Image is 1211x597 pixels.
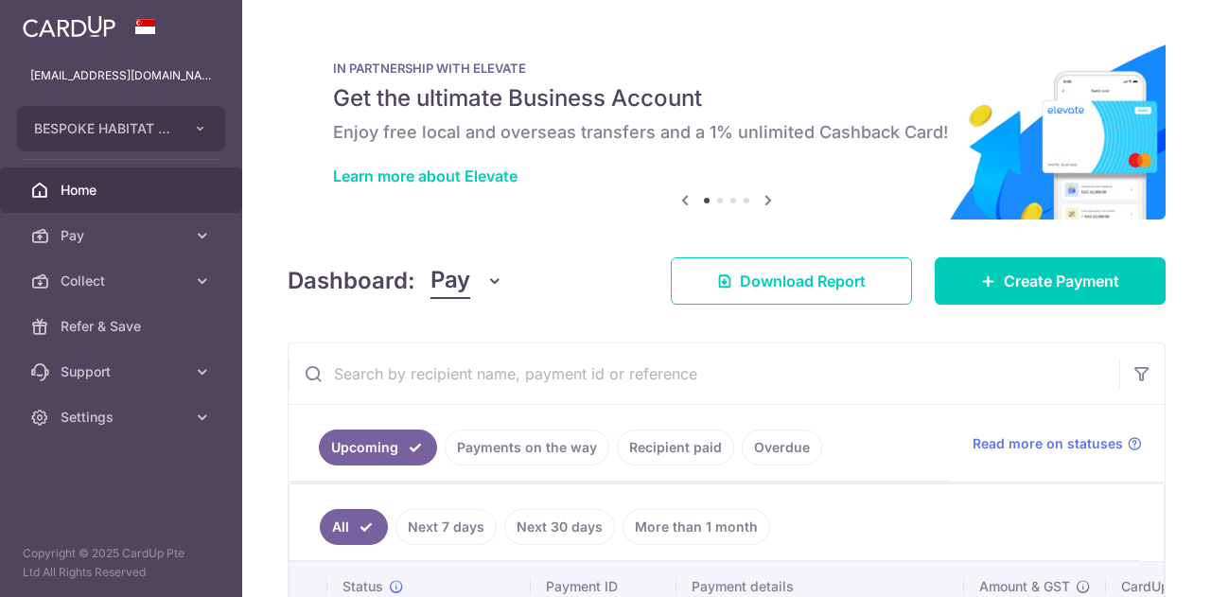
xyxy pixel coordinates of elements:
input: Search by recipient name, payment id or reference [289,343,1119,404]
img: Renovation banner [288,30,1166,219]
button: BESPOKE HABITAT B43KX PTE. LTD. [17,106,225,151]
a: More than 1 month [623,509,770,545]
p: [EMAIL_ADDRESS][DOMAIN_NAME] [30,66,212,85]
span: Read more on statuses [973,434,1123,453]
span: Home [61,181,185,200]
a: Download Report [671,257,912,305]
a: Next 30 days [504,509,615,545]
span: Collect [61,272,185,290]
span: Download Report [740,270,866,292]
a: Overdue [742,430,822,465]
span: Amount & GST [979,577,1070,596]
span: Status [342,577,383,596]
a: Create Payment [935,257,1166,305]
a: All [320,509,388,545]
span: BESPOKE HABITAT B43KX PTE. LTD. [34,119,174,138]
span: Refer & Save [61,317,185,336]
span: Support [61,362,185,381]
h4: Dashboard: [288,264,415,298]
h6: Enjoy free local and overseas transfers and a 1% unlimited Cashback Card! [333,121,1120,144]
img: CardUp [23,15,115,38]
a: Learn more about Elevate [333,167,518,185]
span: Create Payment [1004,270,1119,292]
span: CardUp fee [1121,577,1193,596]
span: Pay [430,263,470,299]
a: Payments on the way [445,430,609,465]
h5: Get the ultimate Business Account [333,83,1120,114]
a: Recipient paid [617,430,734,465]
span: Settings [61,408,185,427]
button: Pay [430,263,503,299]
span: Pay [61,226,185,245]
a: Read more on statuses [973,434,1142,453]
a: Next 7 days [395,509,497,545]
p: IN PARTNERSHIP WITH ELEVATE [333,61,1120,76]
a: Upcoming [319,430,437,465]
